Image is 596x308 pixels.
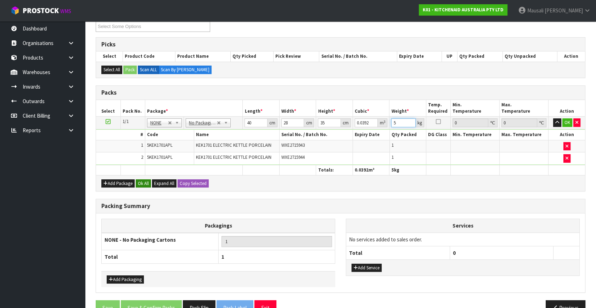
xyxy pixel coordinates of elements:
[196,142,271,148] span: KEK1701 ELECTRIC KETTLE PORCELAIN
[383,119,385,124] sup: 3
[527,7,544,14] span: Mausali
[451,130,500,140] th: Min. Temperature
[123,118,129,124] span: 1/1
[281,154,305,160] span: WXE2715944
[196,154,271,160] span: KEK1701 ELECTRIC KETTLE PORCELAIN
[352,264,382,272] button: Add Service
[346,233,579,246] td: No services added to sales order.
[178,179,209,188] button: Copy Selected
[154,180,174,186] span: Expand All
[488,118,497,127] div: ℃
[346,219,579,233] th: Services
[442,51,457,61] th: UP
[147,154,173,160] span: 5KEK1701APL
[304,118,314,127] div: cm
[499,100,548,117] th: Max. Temperature
[457,51,502,61] th: Qty Packed
[145,130,194,140] th: Code
[268,118,277,127] div: cm
[453,250,456,256] span: 0
[545,7,583,14] span: [PERSON_NAME]
[230,51,273,61] th: Qty Picked
[426,100,450,117] th: Temp. Required
[96,51,123,61] th: Select
[138,66,159,74] label: Scan ALL
[189,119,217,127] span: No Packaging Cartons
[221,253,224,260] span: 1
[500,130,549,140] th: Max. Temperature
[11,6,19,15] img: cube-alt.png
[141,142,143,148] span: 1
[107,275,144,284] button: Add Packaging
[279,100,316,117] th: Width
[562,118,572,127] button: OK
[175,51,230,61] th: Product Name
[145,100,243,117] th: Package
[450,100,499,117] th: Min. Temperature
[548,100,585,117] th: Action
[378,118,387,127] div: m
[423,7,504,13] strong: K01 - KITCHENAID AUSTRALIA PTY LTD
[389,165,426,175] th: kg
[397,51,442,61] th: Expiry Date
[123,66,137,74] button: Pack
[23,6,59,15] span: ProStock
[96,130,145,140] th: #
[316,165,353,175] th: Totals:
[101,66,122,74] button: Select All
[194,130,280,140] th: Name
[341,118,351,127] div: cm
[159,66,212,74] label: Scan By [PERSON_NAME]
[280,130,353,140] th: Serial No. / Batch No.
[152,179,176,188] button: Expand All
[416,118,424,127] div: kg
[353,100,389,117] th: Cubic
[147,142,173,148] span: 5KEK1701APL
[502,51,557,61] th: Qty Unpacked
[319,51,397,61] th: Serial No. / Batch No.
[102,219,335,233] th: Packagings
[392,142,394,148] span: 1
[537,118,546,127] div: ℃
[392,154,394,160] span: 1
[105,236,176,243] strong: NONE - No Packaging Cartons
[391,167,394,173] span: 5
[353,165,389,175] th: m³
[101,203,580,209] h3: Packing Summary
[549,130,585,140] th: Action
[243,100,280,117] th: Length
[101,179,135,188] button: Add Package
[60,8,71,15] small: WMS
[96,100,120,117] th: Select
[101,41,580,48] h3: Picks
[557,51,585,61] th: Action
[389,100,426,117] th: Weight
[123,51,175,61] th: Product Code
[389,130,426,140] th: Qty Packed
[419,4,507,16] a: K01 - KITCHENAID AUSTRALIA PTY LTD
[101,89,580,96] h3: Packs
[102,250,219,263] th: Total
[150,119,168,127] span: NONE
[355,167,369,173] span: 0.0392
[316,100,353,117] th: Height
[426,130,451,140] th: DG Class
[346,246,450,259] th: Total
[141,154,143,160] span: 2
[120,100,145,117] th: Pack No.
[274,51,319,61] th: Pick Review
[281,142,305,148] span: WXE2715943
[353,130,390,140] th: Expiry Date
[136,179,151,188] button: Ok All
